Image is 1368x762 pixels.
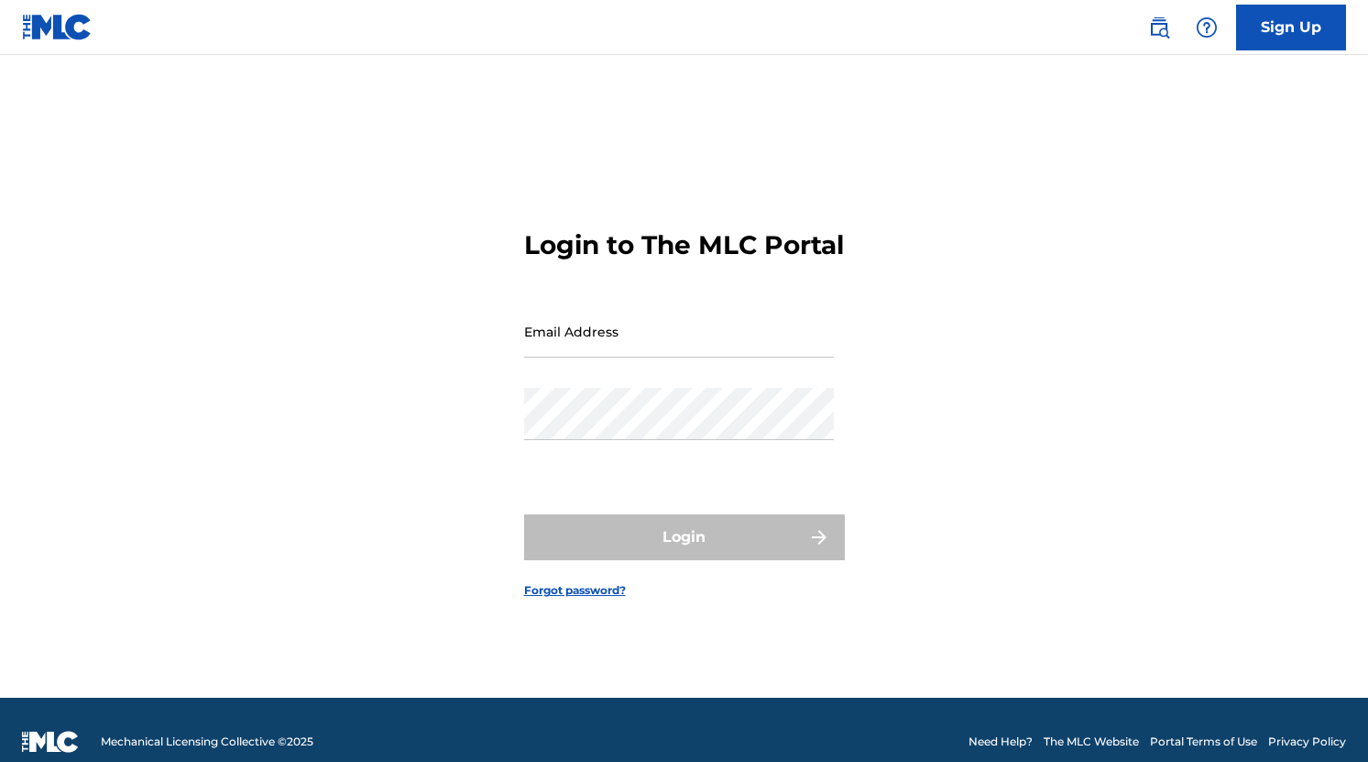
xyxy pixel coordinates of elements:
[1276,674,1368,762] iframe: Chat Widget
[969,734,1033,750] a: Need Help?
[1196,17,1218,39] img: help
[1044,734,1139,750] a: The MLC Website
[22,731,79,753] img: logo
[1188,9,1225,46] div: Help
[101,734,313,750] span: Mechanical Licensing Collective © 2025
[1236,5,1346,50] a: Sign Up
[524,582,626,599] a: Forgot password?
[22,14,93,40] img: MLC Logo
[1268,734,1346,750] a: Privacy Policy
[1141,9,1177,46] a: Public Search
[1150,734,1257,750] a: Portal Terms of Use
[1148,17,1170,39] img: search
[524,229,844,261] h3: Login to The MLC Portal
